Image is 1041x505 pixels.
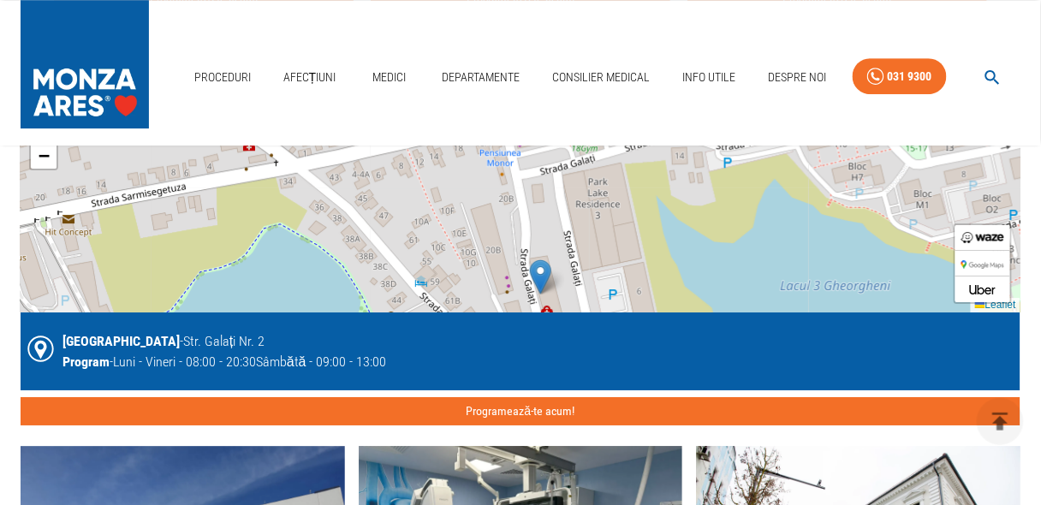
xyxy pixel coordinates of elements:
a: Afecțiuni [277,60,343,95]
img: Waze Directions [961,232,1004,243]
a: Leaflet [975,299,1016,311]
a: Despre Noi [762,60,834,95]
div: - Str. Galați Nr. 2 [62,331,387,352]
img: Call an Uber [970,285,996,294]
button: Programează-te acum! [21,397,1020,425]
a: Proceduri [187,60,258,95]
span: [GEOGRAPHIC_DATA] [62,333,180,349]
div: 031 9300 [888,66,932,87]
button: delete [977,398,1024,445]
a: 031 9300 [853,58,947,95]
a: Consilier Medical [546,60,657,95]
a: Medici [361,60,416,95]
img: Google Maps Directions [961,260,1004,269]
div: - Luni - Vineri - 08:00 - 20:30 Sâmbătă - 09:00 - 13:00 [62,352,387,372]
a: Departamente [436,60,527,95]
span: Program [62,353,110,370]
img: Marker [530,259,551,294]
a: Info Utile [676,60,743,95]
a: Zoom out [31,143,57,169]
span: − [39,145,50,166]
